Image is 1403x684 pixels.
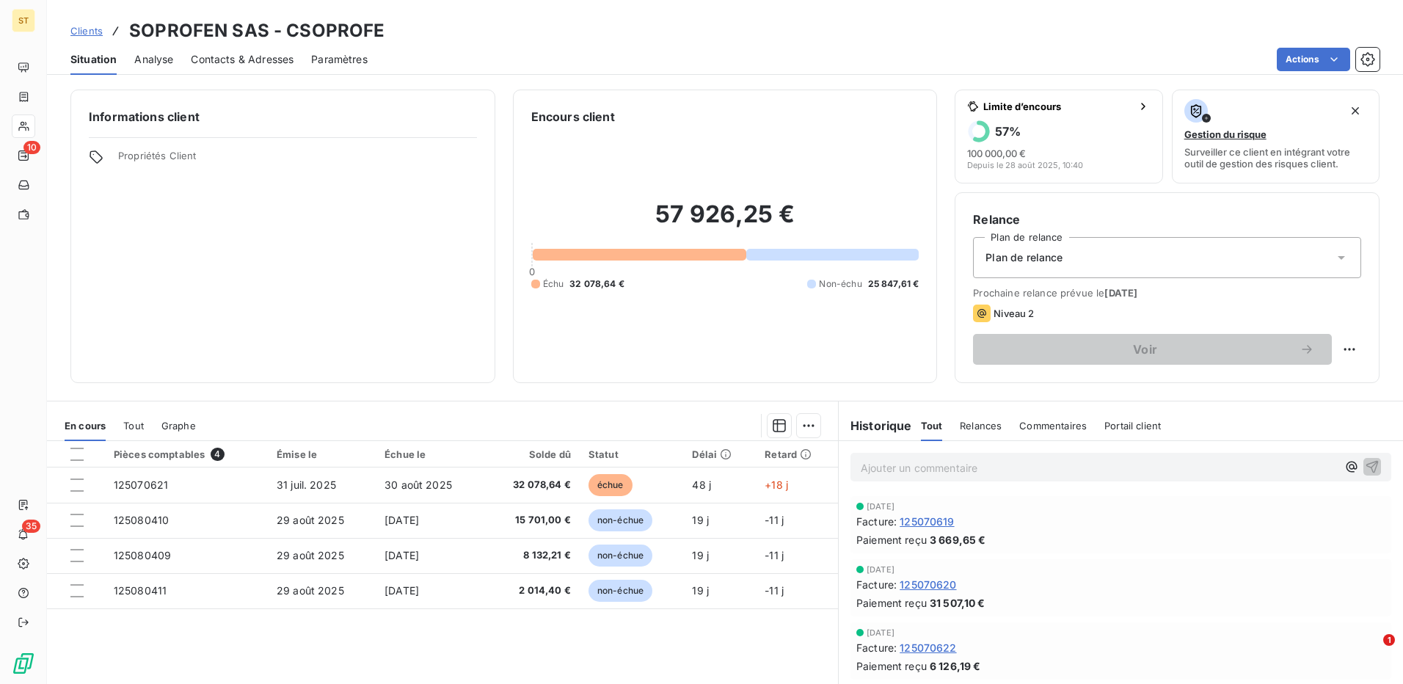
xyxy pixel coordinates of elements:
[588,509,652,531] span: non-échue
[867,502,894,511] span: [DATE]
[114,549,171,561] span: 125080409
[900,577,956,592] span: 125070620
[967,161,1083,170] span: Depuis le 28 août 2025, 10:40
[118,150,477,170] span: Propriétés Client
[70,23,103,38] a: Clients
[900,640,956,655] span: 125070622
[692,584,709,597] span: 19 j
[385,514,419,526] span: [DATE]
[1172,90,1380,183] button: Gestion du risqueSurveiller ce client en intégrant votre outil de gestion des risques client.
[492,448,570,460] div: Solde dû
[1184,128,1267,140] span: Gestion du risque
[492,513,570,528] span: 15 701,00 €
[856,640,897,655] span: Facture :
[856,595,927,611] span: Paiement reçu
[492,583,570,598] span: 2 014,40 €
[277,479,336,491] span: 31 juil. 2025
[930,595,985,611] span: 31 507,10 €
[960,420,1002,432] span: Relances
[114,584,167,597] span: 125080411
[868,277,919,291] span: 25 847,61 €
[692,549,709,561] span: 19 j
[985,250,1063,265] span: Plan de relance
[856,658,927,674] span: Paiement reçu
[1383,634,1395,646] span: 1
[692,514,709,526] span: 19 j
[588,448,675,460] div: Statut
[692,479,711,491] span: 48 j
[385,549,419,561] span: [DATE]
[765,584,784,597] span: -11 j
[867,565,894,574] span: [DATE]
[385,584,419,597] span: [DATE]
[995,124,1021,139] h6: 57 %
[492,548,570,563] span: 8 132,21 €
[492,478,570,492] span: 32 078,64 €
[311,52,368,67] span: Paramètres
[1184,146,1367,170] span: Surveiller ce client en intégrant votre outil de gestion des risques client.
[23,141,40,154] span: 10
[819,277,861,291] span: Non-échu
[765,514,784,526] span: -11 j
[991,343,1300,355] span: Voir
[123,420,144,432] span: Tout
[543,277,564,291] span: Échu
[588,474,633,496] span: échue
[588,545,652,567] span: non-échue
[994,308,1034,319] span: Niveau 2
[12,9,35,32] div: ST
[65,420,106,432] span: En cours
[765,479,788,491] span: +18 j
[70,52,117,67] span: Situation
[692,448,747,460] div: Délai
[1353,634,1388,669] iframe: Intercom live chat
[930,658,981,674] span: 6 126,19 €
[531,200,919,244] h2: 57 926,25 €
[161,420,196,432] span: Graphe
[765,549,784,561] span: -11 j
[529,266,535,277] span: 0
[856,532,927,547] span: Paiement reçu
[129,18,385,44] h3: SOPROFEN SAS - CSOPROFE
[921,420,943,432] span: Tout
[12,652,35,675] img: Logo LeanPay
[930,532,986,547] span: 3 669,65 €
[114,448,259,461] div: Pièces comptables
[900,514,954,529] span: 125070619
[277,549,344,561] span: 29 août 2025
[955,90,1162,183] button: Limite d’encours57%100 000,00 €Depuis le 28 août 2025, 10:40
[867,628,894,637] span: [DATE]
[856,577,897,592] span: Facture :
[211,448,224,461] span: 4
[1104,420,1161,432] span: Portail client
[967,148,1026,159] span: 100 000,00 €
[531,108,615,125] h6: Encours client
[973,211,1361,228] h6: Relance
[70,25,103,37] span: Clients
[277,584,344,597] span: 29 août 2025
[569,277,624,291] span: 32 078,64 €
[983,101,1131,112] span: Limite d’encours
[839,417,912,434] h6: Historique
[973,287,1361,299] span: Prochaine relance prévue le
[114,514,169,526] span: 125080410
[134,52,173,67] span: Analyse
[114,479,168,491] span: 125070621
[385,448,475,460] div: Échue le
[277,448,367,460] div: Émise le
[89,108,477,125] h6: Informations client
[765,448,829,460] div: Retard
[385,479,452,491] span: 30 août 2025
[973,334,1332,365] button: Voir
[22,520,40,533] span: 35
[1019,420,1087,432] span: Commentaires
[277,514,344,526] span: 29 août 2025
[1277,48,1350,71] button: Actions
[191,52,294,67] span: Contacts & Adresses
[588,580,652,602] span: non-échue
[856,514,897,529] span: Facture :
[1104,287,1137,299] span: [DATE]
